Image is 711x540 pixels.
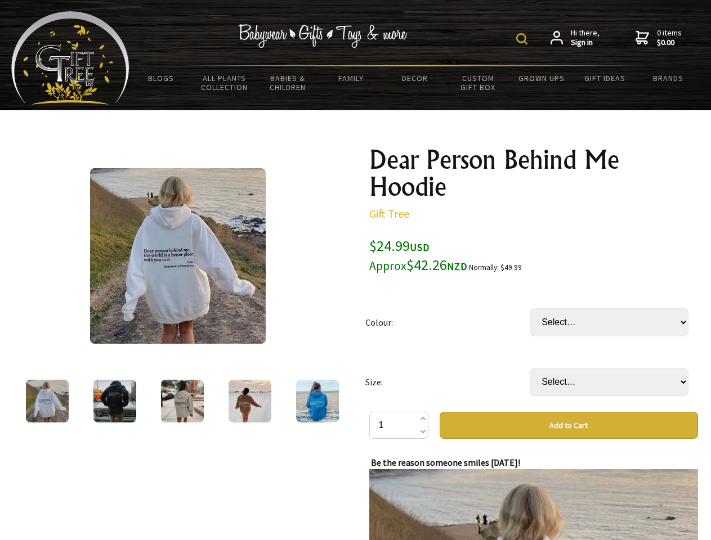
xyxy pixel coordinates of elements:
img: Babyware - Gifts - Toys and more... [11,11,129,105]
small: Normally: $49.99 [469,263,522,272]
span: Hi there, [571,28,600,48]
strong: Sign in [571,38,600,48]
a: BLOGS [129,66,193,90]
a: All Plants Collection [193,66,257,99]
a: Brands [637,66,700,90]
a: 0 items$0.00 [636,28,682,48]
img: Dear Person Behind Me Hoodie [26,380,69,422]
img: Babywear - Gifts - Toys & more [239,24,408,48]
img: Dear Person Behind Me Hoodie [93,380,136,422]
a: Family [320,66,383,90]
img: Dear Person Behind Me Hoodie [229,380,271,422]
td: Size: [365,352,530,412]
td: Colour: [365,292,530,352]
a: Gift Ideas [573,66,637,90]
img: Dear Person Behind Me Hoodie [90,168,266,344]
span: USD [410,241,430,254]
span: NZD [447,260,467,273]
a: Babies & Children [256,66,320,99]
span: $24.99 $42.26 [369,236,467,274]
strong: $0.00 [657,38,682,48]
img: Dear Person Behind Me Hoodie [161,380,204,422]
a: Decor [383,66,446,90]
img: Dear Person Behind Me Hoodie [296,380,339,422]
small: Approx [369,258,406,273]
h1: Dear Person Behind Me Hoodie [369,146,698,200]
span: 0 items [657,28,682,48]
a: Grown Ups [509,66,573,90]
a: Custom Gift Box [446,66,510,99]
button: Add to Cart [440,412,698,439]
a: Hi there,Sign in [551,28,600,48]
a: Gift Tree [369,206,409,220]
img: product search [516,33,527,44]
